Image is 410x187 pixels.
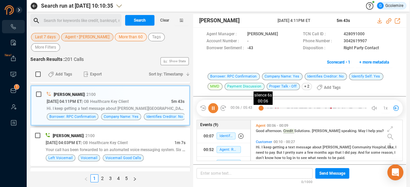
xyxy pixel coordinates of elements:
button: Last 7 days [31,33,60,41]
span: what [308,156,317,160]
a: 3 [107,175,114,182]
span: Agent • [PERSON_NAME] [65,33,109,41]
span: did [345,150,351,155]
div: grid [254,122,402,161]
span: I [366,129,368,133]
span: Send Message [319,168,345,179]
span: Disposition : [303,45,340,52]
span: [DATE] 4:11PM ET [278,18,329,24]
span: Search run at [DATE] 10:10:35 [41,2,113,10]
span: 3042619907 [344,38,367,45]
span: Voicemail Good Calls [105,155,141,161]
span: Company Name: Yes [262,73,303,80]
span: paid. [337,156,345,160]
span: 1x [383,103,388,113]
a: New! [10,55,17,62]
span: left [84,177,88,181]
span: [PERSON_NAME] [312,129,341,133]
div: 00:06 [254,92,273,105]
button: left [82,174,90,182]
span: Clear [160,15,169,26]
div: [PERSON_NAME]| 2100[DATE] 04:03PM ET| OB Healthcare Key Client1m 7sYour call has been forwarded t... [30,127,190,166]
span: pay. [351,150,358,155]
span: pretty [285,150,296,155]
li: Smart Reports [2,36,25,49]
li: 3 [106,174,114,182]
span: to [282,156,287,160]
span: Last 7 days [35,33,56,41]
span: Mini Miranda [217,160,241,167]
span: Add Tags [55,69,72,80]
li: Visuals [2,68,25,81]
span: Scorecard • 1 [327,57,350,68]
span: getting [273,145,285,149]
span: reason, [381,150,394,155]
span: silence 6s [254,92,272,98]
span: see [301,156,308,160]
p: 1 [16,85,18,91]
span: [DATE] 04:03PM ET [46,140,81,145]
button: Search [125,15,154,26]
span: 428091000 [344,31,365,38]
span: Identify Self: Yes [217,132,236,139]
span: Hi. [256,145,262,149]
span: I [262,145,264,149]
li: Exports [2,52,25,65]
span: | 2100 [83,133,95,138]
span: right [133,177,137,181]
span: Account Number : [207,38,244,45]
li: 5 [122,174,130,182]
span: Solutions. [294,129,312,133]
span: months [314,150,328,155]
span: how [275,156,282,160]
span: you? [376,129,384,133]
span: Tags [152,33,161,41]
span: Credit [283,129,294,133]
span: Proper Talk - Off [267,83,300,90]
span: needs [317,156,328,160]
span: afternoon. [265,129,283,133]
span: - [247,38,249,45]
span: about [312,145,323,149]
span: a [304,150,307,155]
button: Show Stats [160,57,189,65]
span: [PERSON_NAME] [199,17,240,25]
span: to [265,150,269,155]
span: Add Tags [324,82,341,93]
span: Community [352,145,372,149]
span: few [307,150,314,155]
span: 00:06 - 00:09 [266,123,290,128]
span: More Filters [35,43,56,52]
span: Company Name: Yes [104,113,138,120]
span: G [379,2,382,9]
span: know [265,156,275,160]
span: I [343,150,345,155]
sup: 1 [14,85,19,89]
span: Agent Manager : [207,31,244,38]
span: to [328,156,332,160]
span: Agent: RPC Check [217,146,241,153]
span: don't [256,156,265,160]
span: Good [256,129,265,133]
button: Agent • [PERSON_NAME] [61,33,113,41]
span: + more metadata [359,57,389,68]
span: 0/1000 [301,179,313,184]
span: Left Voicemail [48,155,73,161]
li: 4 [114,174,122,182]
span: Identify Self: Yes [349,73,383,80]
span: Customer [256,140,272,144]
button: Clear [154,15,174,26]
span: + 2 [302,83,312,90]
span: 00:06 / 05:43 [227,103,259,113]
button: Send Message [315,168,349,179]
span: Hospital, [372,145,388,149]
img: prodigal-logo [5,5,41,15]
span: Your call has been forwarded to an automated voice messaging system. Six zero seven two two one four [46,147,233,152]
span: Sort by: Timestamp [149,69,183,80]
div: Gcolemire [377,2,403,9]
span: Voicemail [81,155,97,161]
button: 00:07Identify Self: Yes [197,129,250,143]
span: Identifies Creditor: No [305,73,347,80]
span: Phone Number : [303,38,340,45]
button: Sort by: Timestamp [145,69,190,80]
